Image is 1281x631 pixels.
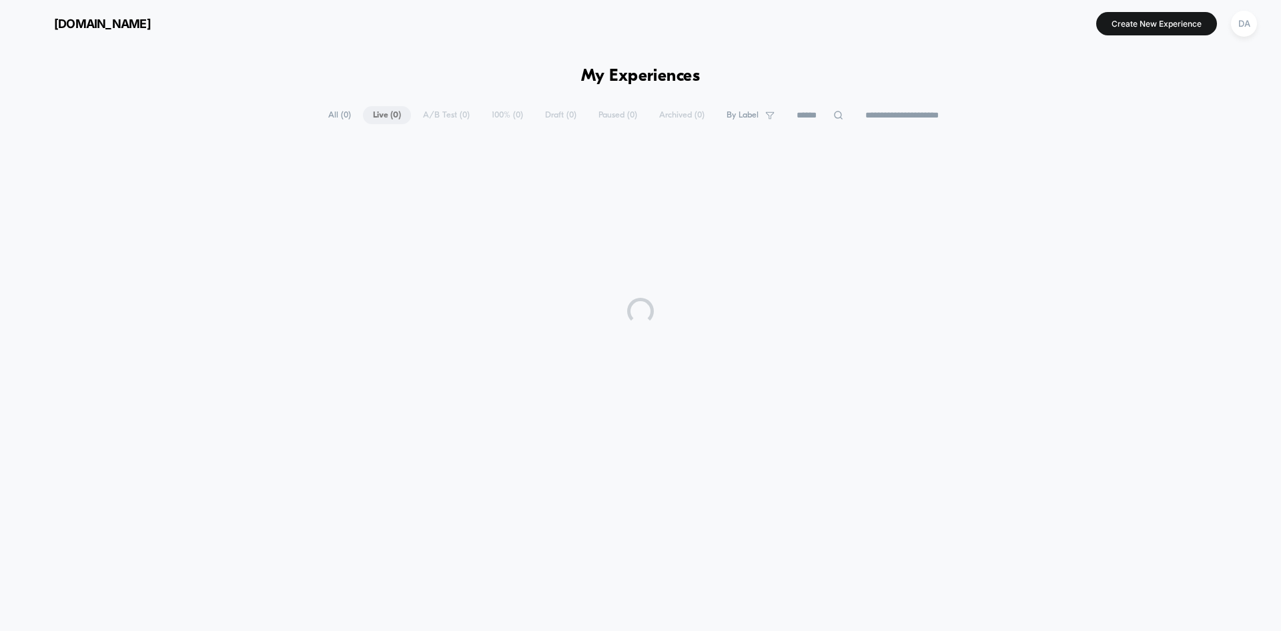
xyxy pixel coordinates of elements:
span: All ( 0 ) [318,106,361,124]
span: By Label [727,110,759,120]
span: [DOMAIN_NAME] [54,17,151,31]
button: [DOMAIN_NAME] [20,13,155,34]
div: DA [1231,11,1257,37]
h1: My Experiences [581,67,701,86]
button: Create New Experience [1096,12,1217,35]
button: DA [1227,10,1261,37]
